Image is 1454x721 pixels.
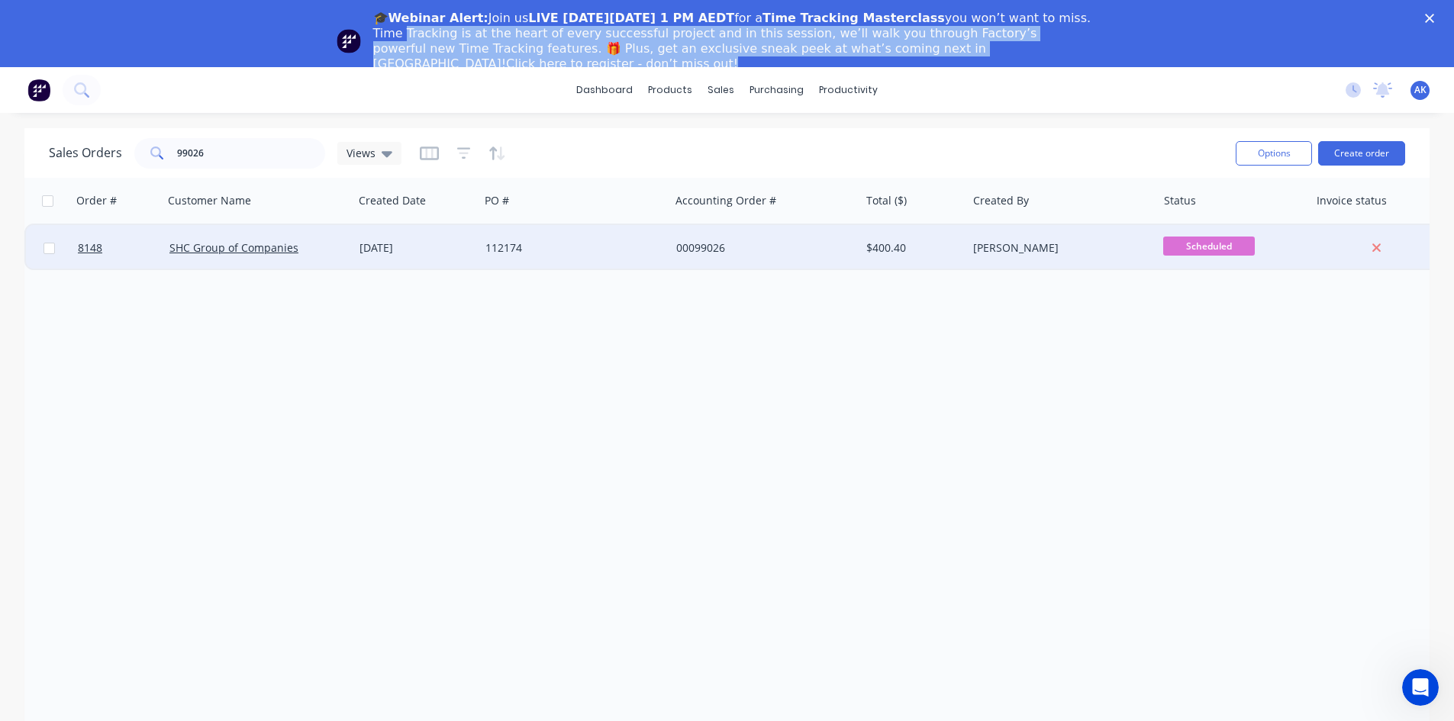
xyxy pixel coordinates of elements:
[1164,193,1196,208] div: Status
[1402,669,1439,706] iframe: Intercom live chat
[1163,237,1255,256] span: Scheduled
[1425,14,1440,23] div: Close
[78,240,102,256] span: 8148
[640,79,700,101] div: products
[866,193,907,208] div: Total ($)
[485,193,509,208] div: PO #
[811,79,885,101] div: productivity
[359,193,426,208] div: Created Date
[76,193,117,208] div: Order #
[359,240,473,256] div: [DATE]
[762,11,945,25] b: Time Tracking Masterclass
[973,240,1143,256] div: [PERSON_NAME]
[675,193,776,208] div: Accounting Order #
[742,79,811,101] div: purchasing
[373,11,1094,72] div: Join us for a you won’t want to miss. Time Tracking is at the heart of every successful project a...
[569,79,640,101] a: dashboard
[49,146,122,160] h1: Sales Orders
[506,56,738,71] a: Click here to register - don’t miss out!
[1317,193,1387,208] div: Invoice status
[177,138,326,169] input: Search...
[168,193,251,208] div: Customer Name
[676,240,846,256] div: 00099026
[1414,83,1427,97] span: AK
[485,240,655,256] div: 112174
[347,145,376,161] span: Views
[973,193,1029,208] div: Created By
[373,11,488,25] b: 🎓Webinar Alert:
[700,79,742,101] div: sales
[169,240,298,255] a: SHC Group of Companies
[337,29,361,53] img: Profile image for Team
[528,11,734,25] b: LIVE [DATE][DATE] 1 PM AEDT
[27,79,50,101] img: Factory
[866,240,956,256] div: $400.40
[1318,141,1405,166] button: Create order
[78,225,169,271] a: 8148
[1236,141,1312,166] button: Options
